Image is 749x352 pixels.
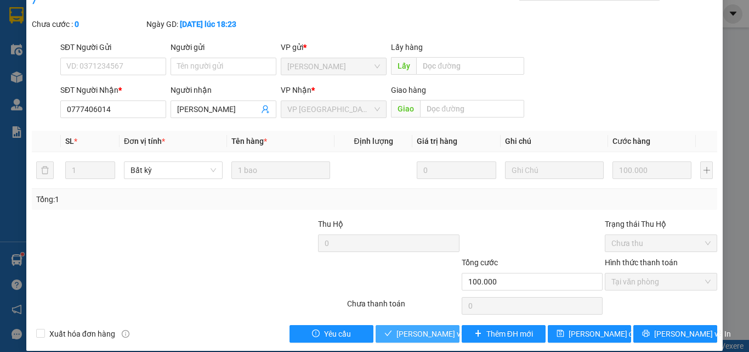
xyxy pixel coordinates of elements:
input: 0 [417,161,496,179]
span: [PERSON_NAME] và In [654,328,731,340]
span: exclamation-circle [312,329,320,338]
b: [PERSON_NAME] GỬI HÀNG HÓA [67,16,109,105]
input: Ghi Chú [505,161,604,179]
span: VP Nhận [281,86,311,94]
span: Thêm ĐH mới [486,328,533,340]
span: Tên hàng [231,137,267,146]
span: Đơn vị tính [124,137,165,146]
span: Yêu cầu [324,328,351,340]
span: check [384,329,392,338]
div: Trạng thái Thu Hộ [605,218,717,230]
input: Dọc đường [420,100,524,118]
span: user-add [261,105,270,114]
span: Xuất hóa đơn hàng [45,328,120,340]
button: plusThêm ĐH mới [462,325,546,343]
button: delete [36,161,54,179]
th: Ghi chú [501,131,608,152]
span: SL [65,137,74,146]
span: VP Phan Thiết [287,58,380,75]
div: VP gửi [281,41,387,53]
input: VD: Bàn, Ghế [231,161,330,179]
div: SĐT Người Nhận [60,84,166,96]
button: printer[PERSON_NAME] và In [633,325,717,343]
b: [PERSON_NAME] [14,71,62,122]
input: 0 [612,161,691,179]
div: Chưa thanh toán [346,298,461,317]
label: Hình thức thanh toán [605,258,678,267]
span: plus [474,329,482,338]
div: SĐT Người Gửi [60,41,166,53]
span: Thu Hộ [318,220,343,228]
span: Tổng cước [462,258,498,267]
span: Chưa thu [611,235,711,252]
b: [DATE] lúc 18:23 [180,20,236,29]
span: Lấy hàng [391,43,423,52]
span: [PERSON_NAME] đổi [569,328,639,340]
input: Dọc đường [416,57,524,75]
span: Bất kỳ [130,162,216,178]
span: Giao [391,100,420,118]
button: save[PERSON_NAME] đổi [548,325,632,343]
div: Ngày GD: [146,18,259,30]
img: logo.jpg [119,14,145,40]
span: Giao hàng [391,86,426,94]
div: Người gửi [171,41,276,53]
span: printer [642,329,650,338]
button: exclamation-circleYêu cầu [290,325,373,343]
span: Giá trị hàng [417,137,457,146]
button: plus [700,161,713,179]
span: Định lượng [354,137,393,146]
span: [PERSON_NAME] và [PERSON_NAME] hàng [396,328,544,340]
span: Tại văn phòng [611,273,711,290]
span: Cước hàng [612,137,650,146]
span: VP Sài Gòn [287,101,380,118]
div: Chưa cước : [32,18,144,30]
b: [DOMAIN_NAME] [92,42,151,51]
li: (c) 2017 [92,52,151,66]
div: Tổng: 1 [36,193,290,205]
button: check[PERSON_NAME] và [PERSON_NAME] hàng [376,325,459,343]
b: 0 [75,20,79,29]
div: Người nhận [171,84,276,96]
span: Lấy [391,57,416,75]
span: save [557,329,564,338]
span: info-circle [122,330,129,338]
